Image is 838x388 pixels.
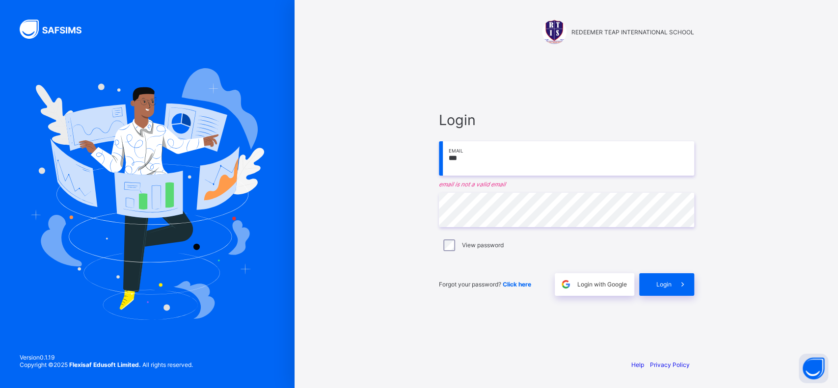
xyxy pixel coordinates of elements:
a: Click here [503,281,531,288]
label: View password [462,241,504,249]
span: Login with Google [577,281,627,288]
button: Open asap [799,354,828,383]
span: Version 0.1.19 [20,354,193,361]
strong: Flexisaf Edusoft Limited. [69,361,141,368]
span: Copyright © 2025 All rights reserved. [20,361,193,368]
span: REDEEMER TEAP INTERNATIONAL SCHOOL [571,28,694,36]
span: Login [439,111,694,129]
em: email is not a valid email [439,181,694,188]
span: Login [656,281,672,288]
a: Privacy Policy [650,361,690,368]
img: google.396cfc9801f0270233282035f929180a.svg [560,279,571,290]
a: Help [631,361,644,368]
img: Hero Image [30,68,264,319]
span: Forgot your password? [439,281,531,288]
img: SAFSIMS Logo [20,20,93,39]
